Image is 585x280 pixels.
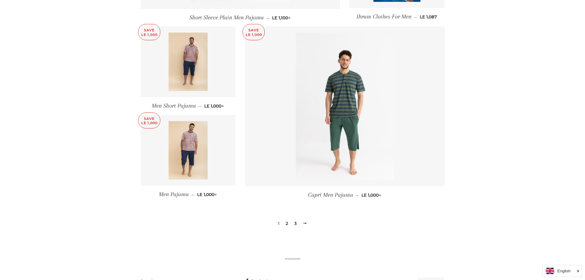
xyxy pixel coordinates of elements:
[191,192,195,197] span: —
[357,13,411,20] span: Ihram Clothes For Men
[356,192,359,198] span: —
[245,186,445,204] a: Capri Men Pajama — LE 1,000
[141,186,236,203] a: Men Pajama — LE 1,000
[198,103,202,109] span: —
[141,9,340,26] a: Short Sleeve Plain Men Pajama — LE 1,100
[197,192,217,197] span: LE 1,000
[138,24,160,40] p: Save LE 1,000
[349,8,444,26] a: Ihram Clothes For Men — LE 1,087
[361,192,381,198] span: LE 1,000
[283,219,291,228] a: 2
[159,191,189,198] span: Men Pajama
[308,191,353,198] span: Capri Men Pajama
[414,14,417,20] span: —
[141,97,236,115] a: Men Short Pajama — LE 1,000
[152,102,196,109] span: Men Short Pajama
[557,269,571,273] i: English
[275,219,282,228] span: 1
[204,103,224,109] span: LE 1,000
[266,15,270,21] span: —
[138,113,160,128] p: Save LE 1,000
[420,14,437,20] span: LE 1,087
[546,268,579,274] a: English
[272,15,291,21] span: LE 1,100
[243,24,264,40] p: Save LE 1,000
[292,219,299,228] a: 3
[189,14,264,21] span: Short Sleeve Plain Men Pajama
